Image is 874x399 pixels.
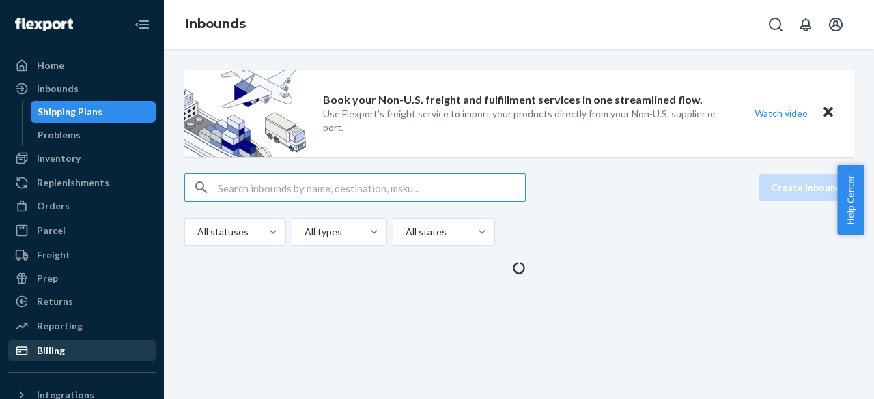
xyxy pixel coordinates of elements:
[323,107,729,134] p: Use Flexport’s freight service to import your products directly from your Non-U.S. supplier or port.
[37,344,65,357] div: Billing
[27,10,76,22] span: Support
[8,78,156,100] a: Inbounds
[762,11,789,38] button: Open Search Box
[8,244,156,266] a: Freight
[303,225,305,239] input: All types
[8,172,156,194] a: Replenishments
[38,128,81,142] div: Problems
[218,174,525,201] input: Search inbounds by name, destination, msku...
[8,220,156,241] a: Parcel
[37,82,79,95] div: Inbounds
[37,319,83,333] div: Reporting
[31,101,156,123] a: Shipping Plans
[8,195,156,217] a: Orders
[37,176,109,190] div: Replenishments
[37,151,81,165] div: Inventory
[792,11,819,38] button: Open notifications
[37,224,66,237] div: Parcel
[819,103,837,123] button: Close
[38,105,102,119] div: Shipping Plans
[37,295,73,308] div: Returns
[404,225,406,239] input: All states
[759,174,854,201] button: Create inbound
[8,55,156,76] a: Home
[37,271,58,285] div: Prep
[175,5,257,44] ol: breadcrumbs
[31,124,156,146] a: Problems
[186,16,246,31] a: Inbounds
[8,340,156,361] a: Billing
[837,165,864,235] button: Help Center
[8,147,156,169] a: Inventory
[8,291,156,312] a: Returns
[8,267,156,289] a: Prep
[8,315,156,337] a: Reporting
[822,11,849,38] button: Open account menu
[37,248,70,262] div: Freight
[37,199,70,213] div: Orders
[37,59,64,72] div: Home
[15,18,73,31] img: Flexport logo
[323,92,703,108] p: Book your Non-U.S. freight and fulfillment services in one streamlined flow.
[128,11,156,38] button: Close Navigation
[196,225,197,239] input: All statuses
[746,103,817,123] button: Watch video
